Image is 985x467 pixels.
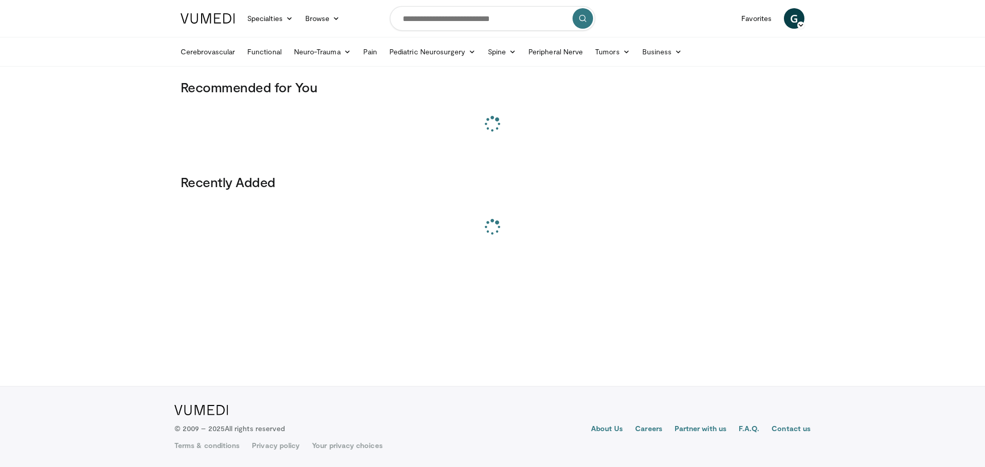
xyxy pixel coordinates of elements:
[383,42,482,62] a: Pediatric Neurosurgery
[225,424,285,433] span: All rights reserved
[636,42,688,62] a: Business
[288,42,357,62] a: Neuro-Trauma
[174,423,285,434] p: © 2009 – 2025
[357,42,383,62] a: Pain
[522,42,589,62] a: Peripheral Nerve
[482,42,522,62] a: Spine
[635,423,662,436] a: Careers
[181,174,804,190] h3: Recently Added
[675,423,726,436] a: Partner with us
[589,42,636,62] a: Tumors
[772,423,811,436] a: Contact us
[735,8,778,29] a: Favorites
[174,42,241,62] a: Cerebrovascular
[739,423,759,436] a: F.A.Q.
[241,42,288,62] a: Functional
[299,8,346,29] a: Browse
[181,79,804,95] h3: Recommended for You
[252,440,300,451] a: Privacy policy
[181,13,235,24] img: VuMedi Logo
[390,6,595,31] input: Search topics, interventions
[784,8,804,29] a: G
[174,440,240,451] a: Terms & conditions
[241,8,299,29] a: Specialties
[591,423,623,436] a: About Us
[174,405,228,415] img: VuMedi Logo
[312,440,382,451] a: Your privacy choices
